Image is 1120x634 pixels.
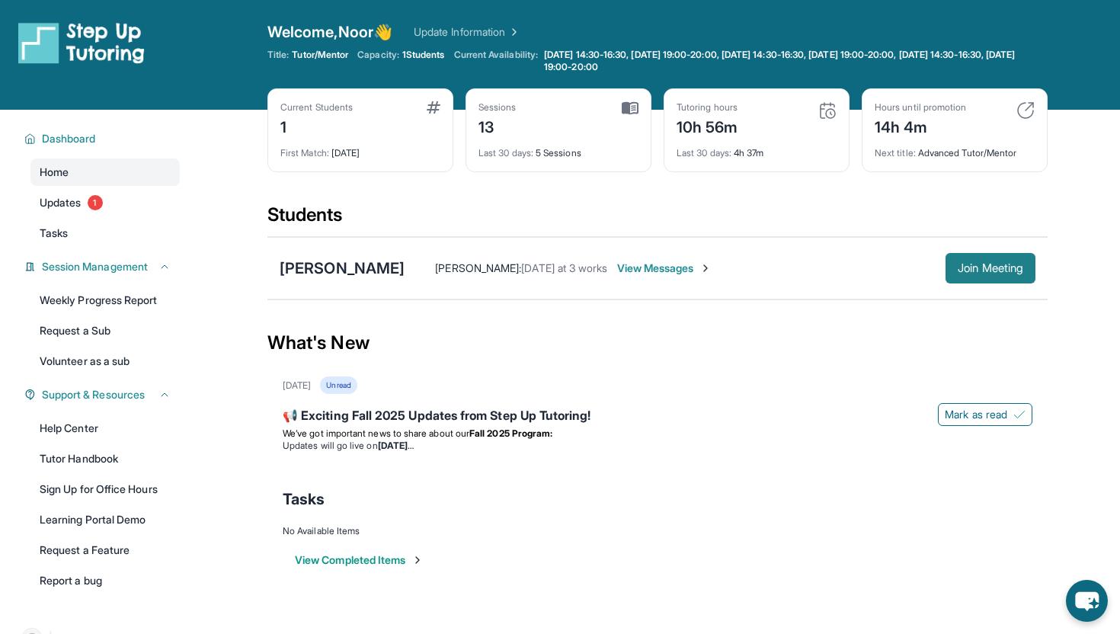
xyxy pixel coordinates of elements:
[875,147,916,158] span: Next title :
[30,219,180,247] a: Tasks
[478,138,638,159] div: 5 Sessions
[677,101,738,114] div: Tutoring hours
[283,379,311,392] div: [DATE]
[469,427,552,439] strong: Fall 2025 Program:
[267,309,1048,376] div: What's New
[295,552,424,568] button: View Completed Items
[36,259,171,274] button: Session Management
[30,287,180,314] a: Weekly Progress Report
[30,347,180,375] a: Volunteer as a sub
[435,261,521,274] span: [PERSON_NAME] :
[292,49,348,61] span: Tutor/Mentor
[42,387,145,402] span: Support & Resources
[267,49,289,61] span: Title:
[280,114,353,138] div: 1
[283,488,325,510] span: Tasks
[30,415,180,442] a: Help Center
[677,138,837,159] div: 4h 37m
[478,114,517,138] div: 13
[283,440,1032,452] li: Updates will go live on
[40,226,68,241] span: Tasks
[30,475,180,503] a: Sign Up for Office Hours
[36,387,171,402] button: Support & Resources
[505,24,520,40] img: Chevron Right
[42,131,96,146] span: Dashboard
[30,536,180,564] a: Request a Feature
[36,131,171,146] button: Dashboard
[677,147,731,158] span: Last 30 days :
[280,147,329,158] span: First Match :
[402,49,445,61] span: 1 Students
[958,264,1023,273] span: Join Meeting
[875,114,966,138] div: 14h 4m
[283,427,469,439] span: We’ve got important news to share about our
[30,445,180,472] a: Tutor Handbook
[938,403,1032,426] button: Mark as read
[18,21,145,64] img: logo
[30,317,180,344] a: Request a Sub
[320,376,357,394] div: Unread
[30,158,180,186] a: Home
[30,567,180,594] a: Report a bug
[622,101,638,115] img: card
[414,24,520,40] a: Update Information
[478,147,533,158] span: Last 30 days :
[280,101,353,114] div: Current Students
[521,261,607,274] span: [DATE] at 3 works
[541,49,1048,73] a: [DATE] 14:30-16:30, [DATE] 19:00-20:00, [DATE] 14:30-16:30, [DATE] 19:00-20:00, [DATE] 14:30-16:3...
[1066,580,1108,622] button: chat-button
[378,440,414,451] strong: [DATE]
[30,506,180,533] a: Learning Portal Demo
[40,165,69,180] span: Home
[267,21,392,43] span: Welcome, Noor 👋
[88,195,103,210] span: 1
[699,262,712,274] img: Chevron-Right
[1016,101,1035,120] img: card
[280,138,440,159] div: [DATE]
[357,49,399,61] span: Capacity:
[267,203,1048,236] div: Students
[30,189,180,216] a: Updates1
[1013,408,1026,421] img: Mark as read
[677,114,738,138] div: 10h 56m
[946,253,1035,283] button: Join Meeting
[544,49,1045,73] span: [DATE] 14:30-16:30, [DATE] 19:00-20:00, [DATE] 14:30-16:30, [DATE] 19:00-20:00, [DATE] 14:30-16:3...
[42,259,148,274] span: Session Management
[40,195,82,210] span: Updates
[875,101,966,114] div: Hours until promotion
[280,258,405,279] div: [PERSON_NAME]
[818,101,837,120] img: card
[283,525,1032,537] div: No Available Items
[617,261,712,276] span: View Messages
[454,49,538,73] span: Current Availability:
[945,407,1007,422] span: Mark as read
[875,138,1035,159] div: Advanced Tutor/Mentor
[478,101,517,114] div: Sessions
[427,101,440,114] img: card
[283,406,1032,427] div: 📢 Exciting Fall 2025 Updates from Step Up Tutoring!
